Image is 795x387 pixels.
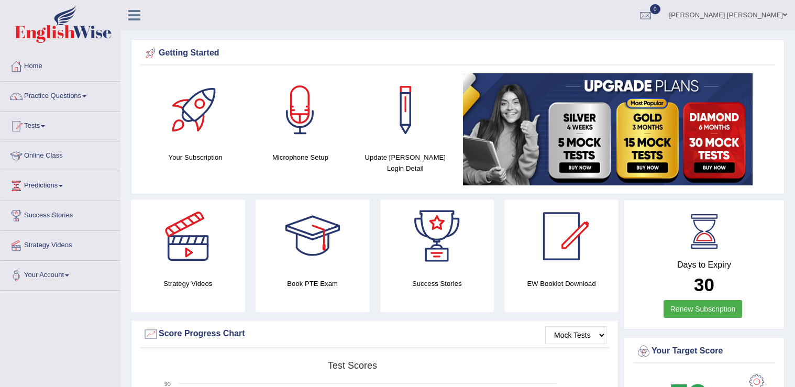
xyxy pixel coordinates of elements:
a: Your Account [1,261,120,287]
a: Home [1,52,120,78]
b: 30 [694,274,714,295]
a: Predictions [1,171,120,197]
a: Strategy Videos [1,231,120,257]
a: Renew Subscription [664,300,743,318]
a: Tests [1,112,120,138]
img: small5.jpg [463,73,753,185]
h4: Update [PERSON_NAME] Login Detail [358,152,452,174]
h4: Microphone Setup [253,152,347,163]
tspan: Test scores [328,360,377,371]
span: 0 [650,4,660,14]
text: 90 [164,381,171,387]
h4: Strategy Videos [131,278,245,289]
div: Your Target Score [636,344,772,359]
div: Getting Started [143,46,772,61]
a: Online Class [1,141,120,168]
h4: Days to Expiry [636,260,772,270]
a: Practice Questions [1,82,120,108]
h4: Your Subscription [148,152,242,163]
div: Score Progress Chart [143,326,606,342]
a: Success Stories [1,201,120,227]
h4: EW Booklet Download [504,278,619,289]
h4: Success Stories [380,278,494,289]
h4: Book PTE Exam [256,278,370,289]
